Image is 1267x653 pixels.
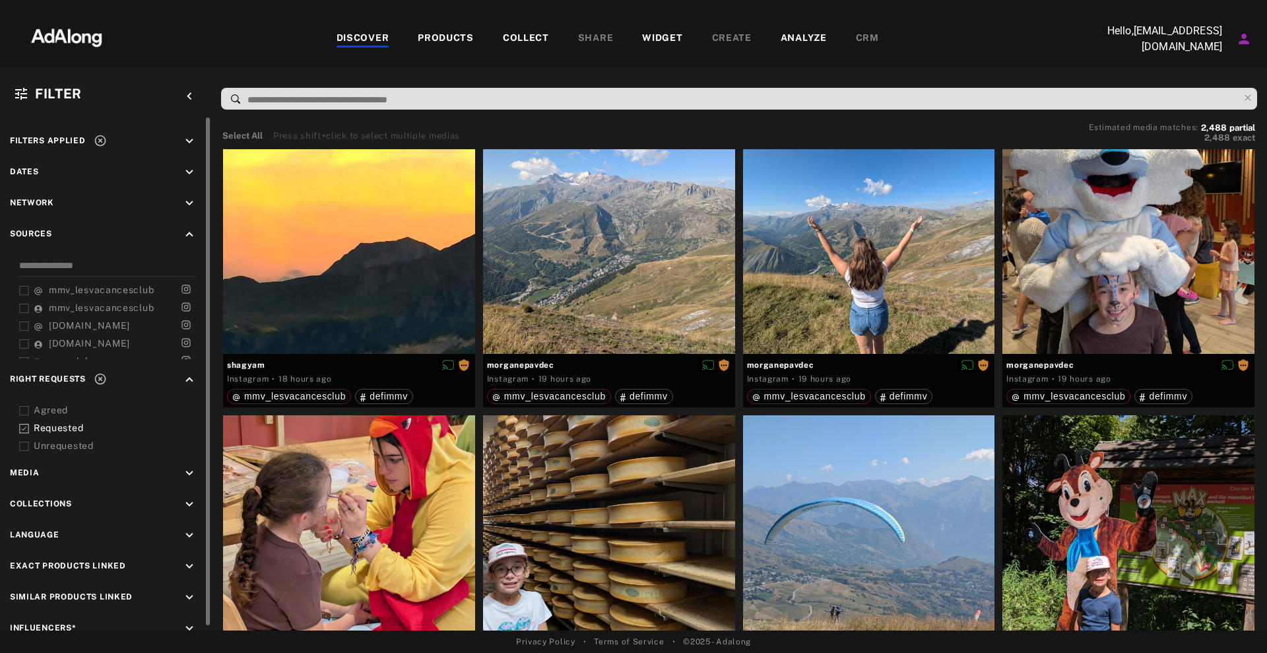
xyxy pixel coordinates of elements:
span: 2,488 [1204,133,1230,143]
div: mmv_lesvacancesclub [492,392,606,401]
span: • [672,636,676,648]
time: 2025-08-21T12:09:30.000Z [1058,374,1111,384]
i: keyboard_arrow_down [182,466,197,481]
i: keyboard_arrow_down [182,590,197,605]
div: Requested [34,421,201,435]
span: · [792,374,795,384]
div: defimmv [620,392,668,401]
span: defimmv [630,391,668,401]
div: mmv_lesvacancesclub [1012,392,1125,401]
div: Widget de chat [1201,590,1267,653]
span: Collections [10,499,72,508]
span: Rights requested [458,360,470,369]
span: Rights requested [1237,360,1249,369]
a: Terms of Service [594,636,664,648]
button: Disable diffusion on this media [1218,358,1237,372]
span: Filter [35,86,82,102]
span: mmv_lesvacancesclub [504,391,606,401]
button: Disable diffusion on this media [698,358,718,372]
span: Sources [10,229,52,238]
time: 2025-08-21T13:17:12.000Z [278,374,331,384]
div: Instagram [1006,373,1048,385]
div: defimmv [880,392,928,401]
i: keyboard_arrow_left [182,89,197,104]
span: Rights requested [718,360,730,369]
div: mmv_lesvacancesclub [232,392,346,401]
span: shagyam [227,359,471,371]
span: Right Requests [10,374,86,384]
button: Disable diffusion on this media [438,358,458,372]
button: 2,488partial [1201,125,1255,131]
a: Privacy Policy [516,636,575,648]
span: mmv_lesvacancesclub [1023,391,1125,401]
button: Account settings [1233,28,1255,50]
i: keyboard_arrow_up [182,227,197,242]
span: · [272,374,275,384]
div: Agreed [34,403,201,417]
span: morganepavdec [1006,359,1251,371]
span: Exact Products Linked [10,561,126,570]
span: defimmv [1149,391,1187,401]
span: Estimated media matches: [1089,123,1198,132]
div: SHARE [578,31,614,47]
i: keyboard_arrow_down [182,134,197,149]
time: 2025-08-21T12:09:30.000Z [538,374,591,384]
span: Filters applied [10,136,86,145]
span: mmv_lesvacancesclub [49,285,154,295]
i: keyboard_arrow_up [182,372,197,387]
span: • [583,636,587,648]
button: Disable diffusion on this media [958,358,977,372]
p: Hello, [EMAIL_ADDRESS][DOMAIN_NAME] [1090,23,1222,55]
span: defimmv [890,391,928,401]
span: © 2025 - Adalong [683,636,751,648]
div: mmv_lesvacancesclub [752,392,866,401]
div: Instagram [227,373,269,385]
i: keyboard_arrow_down [182,497,197,512]
button: Select All [222,129,263,143]
span: · [1052,374,1055,384]
span: Network [10,198,54,207]
i: keyboard_arrow_down [182,165,197,180]
span: defimmv [370,391,408,401]
div: defimmv [360,392,408,401]
i: keyboard_arrow_down [182,196,197,211]
i: keyboard_arrow_down [182,621,197,636]
div: Instagram [487,373,529,385]
button: 2,488exact [1089,131,1255,145]
div: Unrequested [34,439,201,453]
i: keyboard_arrow_down [182,559,197,574]
span: Influencers* [10,623,76,633]
span: 2,488 [1201,123,1227,133]
span: morganepavdec [747,359,991,371]
span: mmv_lesvacancesclub [244,391,346,401]
span: Media [10,468,40,477]
div: Instagram [747,373,789,385]
span: mmv_lesvacancesclub [49,302,154,313]
span: [DOMAIN_NAME] [49,338,130,349]
span: mmvclub [49,356,91,366]
div: defimmv [1140,392,1187,401]
div: WIDGET [642,31,682,47]
div: CREATE [712,31,752,47]
div: Press shift+click to select multiple medias [273,129,460,143]
i: keyboard_arrow_down [182,528,197,543]
span: morganepavdec [487,359,731,371]
span: Language [10,530,59,539]
div: CRM [856,31,879,47]
div: COLLECT [503,31,549,47]
span: · [532,374,535,384]
img: 63233d7d88ed69de3c212112c67096b6.png [9,17,125,56]
iframe: Chat Widget [1201,590,1267,653]
span: Dates [10,167,39,176]
div: DISCOVER [337,31,389,47]
div: PRODUCTS [418,31,474,47]
time: 2025-08-21T12:09:30.000Z [798,374,851,384]
span: Rights requested [977,360,989,369]
span: [DOMAIN_NAME] [49,320,130,331]
span: Similar Products Linked [10,592,133,601]
div: ANALYZE [781,31,827,47]
span: mmv_lesvacancesclub [764,391,866,401]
